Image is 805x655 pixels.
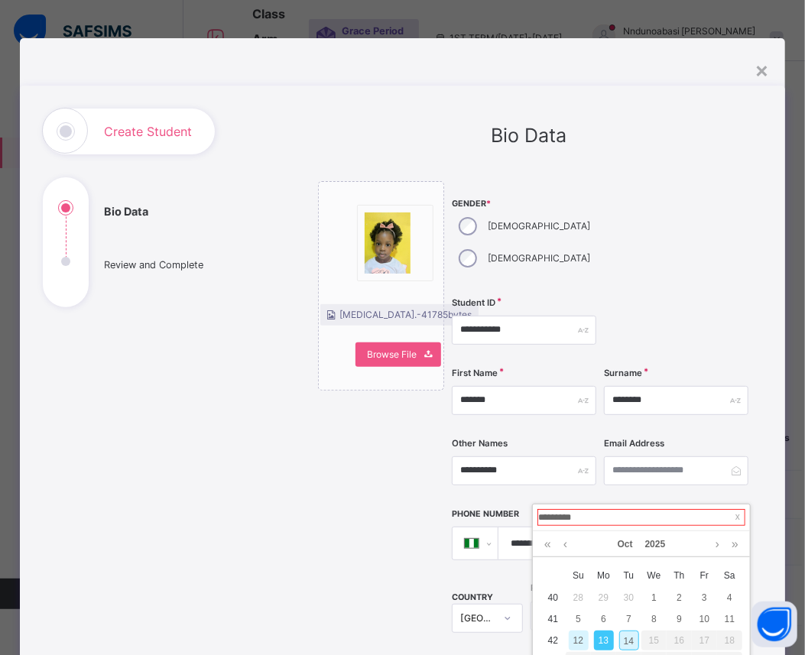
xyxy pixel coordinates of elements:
[667,630,692,651] td: October 16, 2025
[717,608,742,630] td: October 11, 2025
[604,437,664,450] label: Email Address
[488,219,590,233] label: [DEMOGRAPHIC_DATA]
[566,564,591,587] th: Sun
[619,631,639,650] div: 14
[717,587,742,608] td: October 4, 2025
[616,630,641,651] td: October 14, 2025
[667,631,692,650] div: 16
[728,531,742,557] a: Next year (Control + right)
[692,631,717,650] div: 17
[569,609,589,629] div: 5
[566,630,591,651] td: October 12, 2025
[566,608,591,630] td: October 5, 2025
[616,569,641,582] span: Tu
[452,198,596,210] span: Gender
[591,630,616,651] td: October 13, 2025
[488,251,590,265] label: [DEMOGRAPHIC_DATA]
[619,588,639,608] div: 30
[452,367,498,380] label: First Name
[594,631,614,650] div: 13
[612,531,639,557] a: Oct
[670,588,690,608] div: 2
[591,569,616,582] span: Mo
[540,608,566,630] td: 41
[616,608,641,630] td: October 7, 2025
[641,631,667,650] div: 15
[667,587,692,608] td: October 2, 2025
[591,608,616,630] td: October 6, 2025
[604,367,642,380] label: Surname
[667,608,692,630] td: October 9, 2025
[452,297,495,310] label: Student ID
[452,508,519,520] label: Phone Number
[560,531,571,557] a: Previous month (PageUp)
[367,348,417,362] span: Browse File
[540,531,555,557] a: Last year (Control + left)
[751,601,797,647] button: Open asap
[566,587,591,608] td: September 28, 2025
[717,569,742,582] span: Sa
[460,611,494,625] div: [GEOGRAPHIC_DATA]
[540,630,566,651] td: 42
[569,588,589,608] div: 28
[644,609,664,629] div: 8
[591,587,616,608] td: September 29, 2025
[720,609,740,629] div: 11
[641,569,667,582] span: We
[641,564,667,587] th: Wed
[641,630,667,651] td: October 15, 2025
[692,569,717,582] span: Fr
[692,587,717,608] td: October 3, 2025
[594,588,614,608] div: 29
[641,587,667,608] td: October 1, 2025
[712,531,723,557] a: Next month (PageDown)
[619,609,639,629] div: 7
[591,564,616,587] th: Mon
[695,609,715,629] div: 10
[594,609,614,629] div: 6
[104,125,192,138] h1: Create Student
[720,588,740,608] div: 4
[639,531,672,557] a: 2025
[692,630,717,651] td: October 17, 2025
[452,437,508,450] label: Other Names
[641,608,667,630] td: October 8, 2025
[318,181,444,391] div: bannerImage [MEDICAL_DATA].-41785bytes Browse File
[644,588,664,608] div: 1
[452,592,493,602] span: COUNTRY
[616,564,641,587] th: Tue
[695,588,715,608] div: 3
[616,587,641,608] td: September 30, 2025
[692,608,717,630] td: October 10, 2025
[717,564,742,587] th: Sat
[569,631,589,650] div: 12
[717,630,742,651] td: October 18, 2025
[566,569,591,582] span: Su
[491,124,566,147] span: Bio Data
[755,54,770,86] div: ×
[320,304,479,326] li: [MEDICAL_DATA]. - 41785 bytes
[670,609,690,629] div: 9
[365,212,411,274] img: bannerImage
[692,564,717,587] th: Fri
[667,564,692,587] th: Thu
[531,582,581,595] label: Postal Code
[667,569,692,582] span: Th
[540,587,566,608] td: 40
[717,631,742,650] div: 18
